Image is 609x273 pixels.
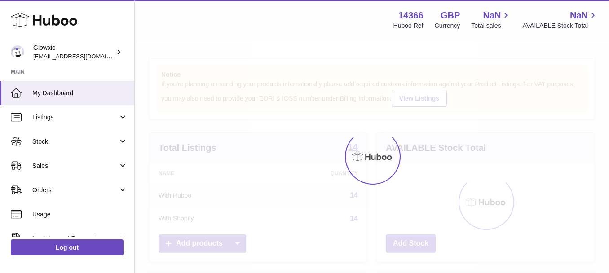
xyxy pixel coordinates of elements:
[522,22,598,30] span: AVAILABLE Stock Total
[11,239,124,255] a: Log out
[393,22,424,30] div: Huboo Ref
[32,210,128,219] span: Usage
[32,89,128,97] span: My Dashboard
[570,9,588,22] span: NaN
[522,9,598,30] a: NaN AVAILABLE Stock Total
[32,234,118,243] span: Invoicing and Payments
[32,162,118,170] span: Sales
[441,9,460,22] strong: GBP
[33,53,132,60] span: [EMAIL_ADDRESS][DOMAIN_NAME]
[11,45,24,59] img: internalAdmin-14366@internal.huboo.com
[471,9,511,30] a: NaN Total sales
[435,22,460,30] div: Currency
[32,113,118,122] span: Listings
[33,44,114,61] div: Glowxie
[32,137,118,146] span: Stock
[32,186,118,194] span: Orders
[398,9,424,22] strong: 14366
[483,9,501,22] span: NaN
[471,22,511,30] span: Total sales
